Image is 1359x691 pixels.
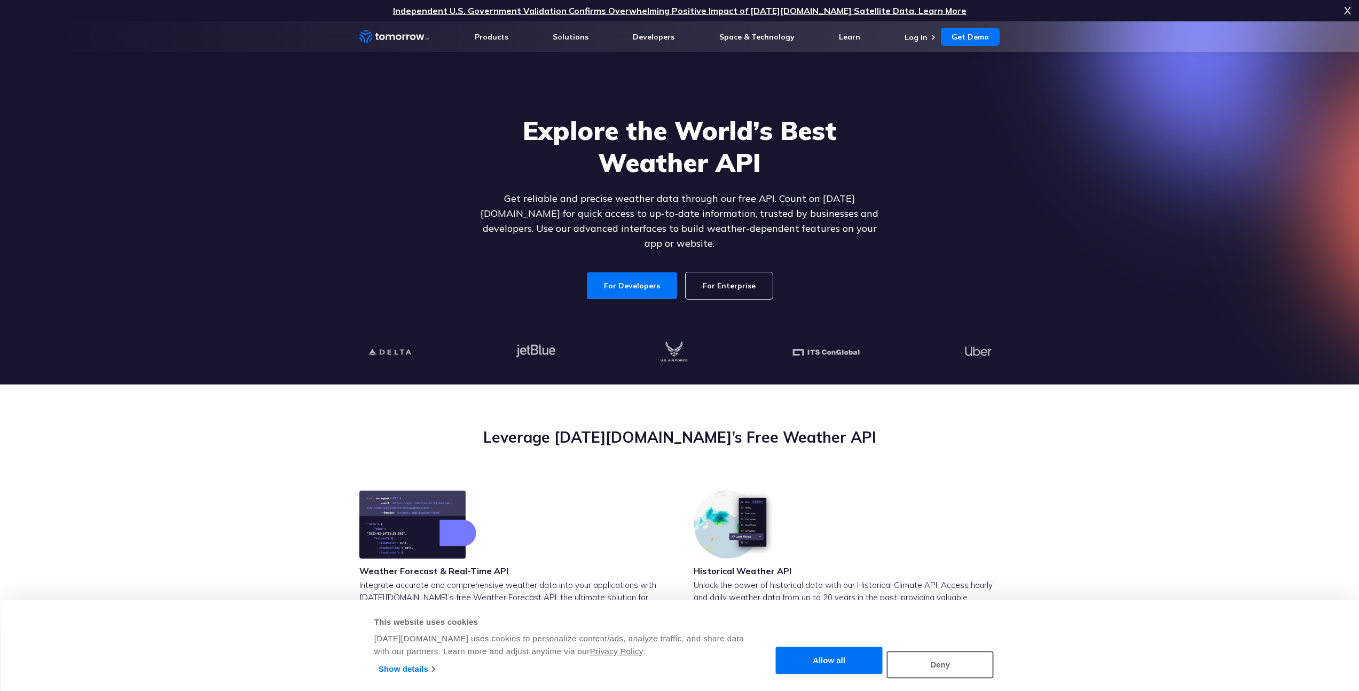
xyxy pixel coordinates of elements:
a: For Developers [587,272,677,299]
a: Get Demo [941,28,1000,46]
h3: Weather Forecast & Real-Time API [359,565,508,577]
p: Integrate accurate and comprehensive weather data into your applications with [DATE][DOMAIN_NAME]... [359,579,666,653]
a: Learn [839,32,860,42]
a: Home link [359,29,429,45]
a: Log In [905,33,928,42]
a: Privacy Policy [590,647,643,656]
a: Show details [379,661,435,677]
div: [DATE][DOMAIN_NAME] uses cookies to personalize content/ads, analyze traffic, and share data with... [374,632,745,658]
p: Get reliable and precise weather data through our free API. Count on [DATE][DOMAIN_NAME] for quic... [474,191,886,251]
button: Allow all [776,647,883,674]
div: This website uses cookies [374,616,745,629]
a: Developers [633,32,674,42]
a: For Enterprise [686,272,773,299]
button: Deny [887,651,994,678]
a: Products [475,32,508,42]
h3: Historical Weather API [694,565,791,577]
a: Solutions [553,32,588,42]
a: Space & Technology [719,32,795,42]
h2: Leverage [DATE][DOMAIN_NAME]’s Free Weather API [359,427,1000,447]
a: Independent U.S. Government Validation Confirms Overwhelming Positive Impact of [DATE][DOMAIN_NAM... [393,5,967,16]
p: Unlock the power of historical data with our Historical Climate API. Access hourly and daily weat... [694,579,1000,640]
h1: Explore the World’s Best Weather API [474,114,886,178]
